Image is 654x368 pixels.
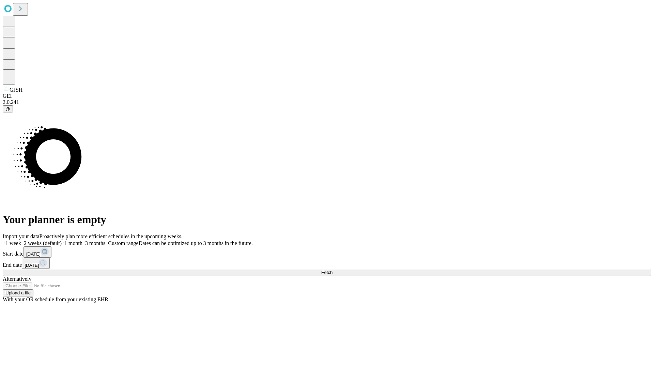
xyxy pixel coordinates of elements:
button: [DATE] [22,258,50,269]
button: @ [3,105,13,112]
span: 3 months [85,240,105,246]
span: Dates can be optimized up to 3 months in the future. [139,240,253,246]
span: 2 weeks (default) [24,240,62,246]
span: @ [5,106,10,111]
button: Fetch [3,269,651,276]
span: 1 month [64,240,82,246]
span: Import your data [3,233,40,239]
button: Upload a file [3,289,33,296]
div: Start date [3,246,651,258]
span: With your OR schedule from your existing EHR [3,296,108,302]
span: Proactively plan more efficient schedules in the upcoming weeks. [40,233,183,239]
span: Custom range [108,240,138,246]
span: 1 week [5,240,21,246]
span: [DATE] [26,251,41,257]
span: GJSH [10,87,22,93]
button: [DATE] [24,246,51,258]
h1: Your planner is empty [3,213,651,226]
span: [DATE] [25,263,39,268]
div: 2.0.241 [3,99,651,105]
span: Alternatively [3,276,31,282]
div: End date [3,258,651,269]
span: Fetch [321,270,332,275]
div: GEI [3,93,651,99]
